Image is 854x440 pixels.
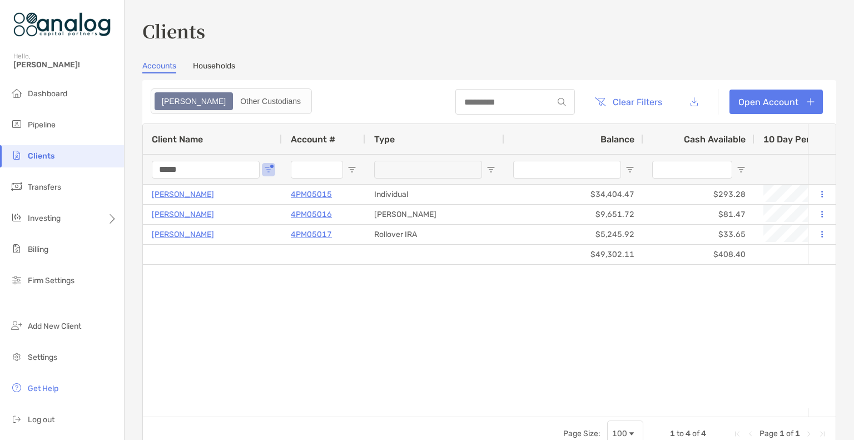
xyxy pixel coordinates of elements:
[10,412,23,426] img: logout icon
[291,161,343,179] input: Account # Filter Input
[13,60,117,70] span: [PERSON_NAME]!
[152,228,214,241] a: [PERSON_NAME]
[13,4,111,45] img: Zoe Logo
[10,381,23,394] img: get-help icon
[152,187,214,201] a: [PERSON_NAME]
[10,86,23,100] img: dashboard icon
[291,187,332,201] a: 4PM05015
[600,134,634,145] span: Balance
[558,98,566,106] img: input icon
[28,322,81,331] span: Add New Client
[670,429,675,438] span: 1
[10,242,23,255] img: billing icon
[28,151,54,161] span: Clients
[28,120,56,130] span: Pipeline
[504,185,643,204] div: $34,404.47
[156,93,232,109] div: Zoe
[10,149,23,162] img: clients icon
[513,161,621,179] input: Balance Filter Input
[365,185,504,204] div: Individual
[692,429,699,438] span: of
[586,90,671,114] button: Clear Filters
[10,273,23,286] img: firm-settings icon
[365,205,504,224] div: [PERSON_NAME]
[28,353,57,362] span: Settings
[28,384,58,393] span: Get Help
[779,429,785,438] span: 1
[10,180,23,193] img: transfers icon
[291,207,332,221] a: 4PM05016
[28,182,61,192] span: Transfers
[28,245,48,254] span: Billing
[504,205,643,224] div: $9,651.72
[291,228,332,241] a: 4PM05017
[563,429,600,438] div: Page Size:
[504,245,643,264] div: $49,302.11
[152,134,203,145] span: Client Name
[28,276,75,285] span: Firm Settings
[733,429,742,438] div: First Page
[686,429,691,438] span: 4
[347,165,356,174] button: Open Filter Menu
[28,214,61,223] span: Investing
[612,429,627,438] div: 100
[625,165,634,174] button: Open Filter Menu
[759,429,778,438] span: Page
[737,165,746,174] button: Open Filter Menu
[374,134,395,145] span: Type
[701,429,706,438] span: 4
[193,61,235,73] a: Households
[643,225,754,244] div: $33.65
[142,18,836,43] h3: Clients
[729,90,823,114] a: Open Account
[28,415,54,424] span: Log out
[786,429,793,438] span: of
[504,225,643,244] div: $5,245.92
[365,225,504,244] div: Rollover IRA
[151,88,312,114] div: segmented control
[10,319,23,332] img: add_new_client icon
[795,429,800,438] span: 1
[643,245,754,264] div: $408.40
[234,93,307,109] div: Other Custodians
[677,429,684,438] span: to
[643,205,754,224] div: $81.47
[805,429,813,438] div: Next Page
[652,161,732,179] input: Cash Available Filter Input
[142,61,176,73] a: Accounts
[746,429,755,438] div: Previous Page
[291,134,335,145] span: Account #
[152,161,260,179] input: Client Name Filter Input
[10,211,23,224] img: investing icon
[486,165,495,174] button: Open Filter Menu
[28,89,67,98] span: Dashboard
[818,429,827,438] div: Last Page
[10,350,23,363] img: settings icon
[10,117,23,131] img: pipeline icon
[264,165,273,174] button: Open Filter Menu
[152,207,214,221] a: [PERSON_NAME]
[643,185,754,204] div: $293.28
[684,134,746,145] span: Cash Available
